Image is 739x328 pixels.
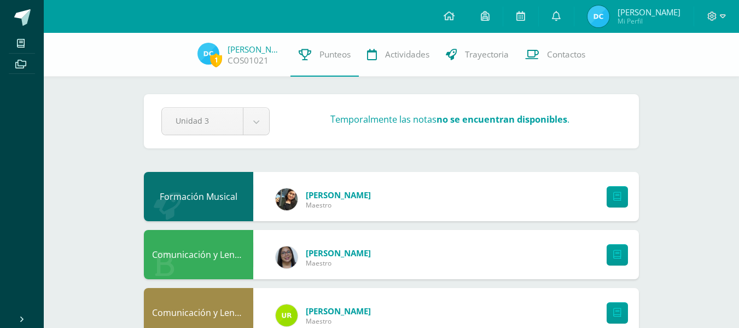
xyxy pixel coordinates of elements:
[210,53,222,67] span: 1
[517,33,593,77] a: Contactos
[197,43,219,65] img: 06c843b541221984c6119e2addf5fdcd.png
[465,49,509,60] span: Trayectoria
[276,304,298,326] img: b26c9f858939c81e3582dc868291869f.png
[618,7,680,18] span: [PERSON_NAME]
[228,44,282,55] a: [PERSON_NAME]
[385,49,429,60] span: Actividades
[276,188,298,210] img: afbb90b42ddb8510e0c4b806fbdf27cc.png
[306,258,371,268] span: Maestro
[587,5,609,27] img: 06c843b541221984c6119e2addf5fdcd.png
[276,246,298,268] img: 90c3bb5543f2970d9a0839e1ce488333.png
[228,55,269,66] a: COS01021
[144,230,253,279] div: Comunicación y Lenguaje L1 Idioma Materno
[306,317,371,326] span: Maestro
[290,33,359,77] a: Punteos
[306,248,371,258] a: [PERSON_NAME]
[162,108,269,135] a: Unidad 3
[437,113,567,125] strong: no se encuentran disponibles
[330,113,569,125] h3: Temporalmente las notas .
[306,200,371,210] span: Maestro
[319,49,351,60] span: Punteos
[306,306,371,317] a: [PERSON_NAME]
[547,49,585,60] span: Contactos
[176,108,229,134] span: Unidad 3
[144,172,253,221] div: Formación Musical
[359,33,438,77] a: Actividades
[618,16,680,26] span: Mi Perfil
[438,33,517,77] a: Trayectoria
[306,189,371,200] a: [PERSON_NAME]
